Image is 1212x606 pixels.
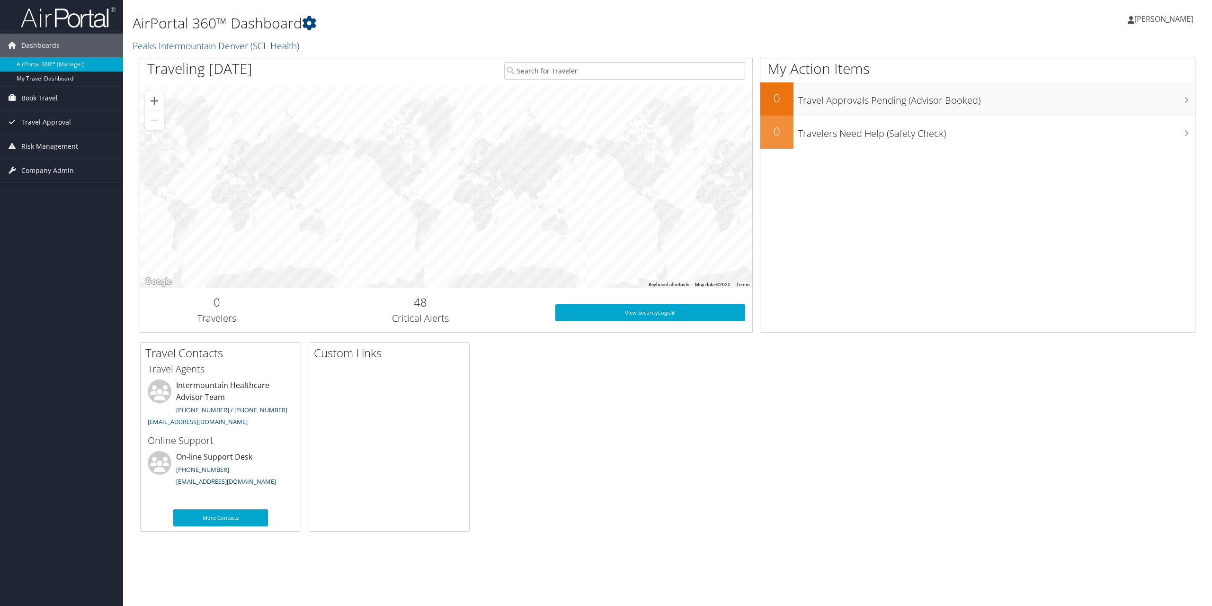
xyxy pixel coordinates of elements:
img: airportal-logo.png [21,6,116,28]
img: Google [143,276,174,288]
span: Risk Management [21,135,78,158]
h2: 0 [760,90,793,106]
li: On-line Support Desk [143,451,298,490]
span: Company Admin [21,159,74,182]
li: Intermountain Healthcare Advisor Team [143,380,298,430]
a: More Contacts [173,509,268,526]
h3: Travel Agents [148,362,294,376]
a: 0Travelers Need Help (Safety Check) [760,116,1195,149]
h2: 0 [760,123,793,139]
h1: Traveling [DATE] [147,59,252,79]
span: Book Travel [21,86,58,110]
h3: Travel Approvals Pending (Advisor Booked) [798,89,1195,107]
h3: Critical Alerts [300,312,541,325]
h3: Online Support [148,434,294,447]
input: Search for Traveler [504,62,745,80]
h1: AirPortal 360™ Dashboard [133,13,846,33]
h1: My Action Items [760,59,1195,79]
span: Map data ©2025 [695,282,731,287]
span: Dashboards [21,34,60,57]
button: Keyboard shortcuts [649,281,689,288]
button: Zoom out [145,111,164,130]
h2: Custom Links [314,345,469,361]
a: Peaks Intermountain Denver (SCL Health) [133,39,302,52]
a: Open this area in Google Maps (opens a new window) [143,276,174,288]
span: [PERSON_NAME] [1134,14,1193,24]
h3: Travelers Need Help (Safety Check) [798,122,1195,140]
a: [PHONE_NUMBER] [176,465,229,474]
h2: 0 [147,294,286,310]
a: Terms (opens in new tab) [736,282,749,287]
h3: Travelers [147,312,286,325]
a: [EMAIL_ADDRESS][DOMAIN_NAME] [148,417,248,426]
a: [PERSON_NAME] [1128,5,1203,33]
h2: 48 [300,294,541,310]
button: Zoom in [145,91,164,110]
a: View SecurityLogic® [555,304,745,321]
a: [EMAIL_ADDRESS][DOMAIN_NAME] [176,477,276,486]
a: [PHONE_NUMBER] / [PHONE_NUMBER] [176,406,287,414]
a: 0Travel Approvals Pending (Advisor Booked) [760,82,1195,116]
h2: Travel Contacts [145,345,301,361]
span: Travel Approval [21,110,71,134]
